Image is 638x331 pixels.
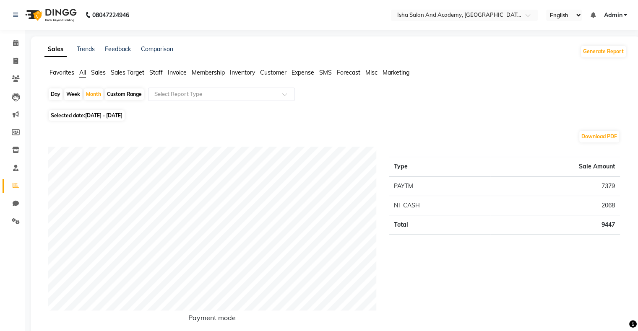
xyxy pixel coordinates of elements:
[79,69,86,76] span: All
[490,157,620,177] th: Sale Amount
[48,314,376,325] h6: Payment mode
[111,69,144,76] span: Sales Target
[579,131,619,142] button: Download PDF
[168,69,187,76] span: Invoice
[490,215,620,235] td: 9447
[141,45,173,53] a: Comparison
[389,157,490,177] th: Type
[490,176,620,196] td: 7379
[85,112,122,119] span: [DATE] - [DATE]
[383,69,409,76] span: Marketing
[91,69,106,76] span: Sales
[490,196,620,215] td: 2068
[365,69,378,76] span: Misc
[49,110,125,121] span: Selected date:
[389,196,490,215] td: NT CASH
[64,88,82,100] div: Week
[389,176,490,196] td: PAYTM
[105,45,131,53] a: Feedback
[49,69,74,76] span: Favorites
[389,215,490,235] td: Total
[292,69,314,76] span: Expense
[260,69,286,76] span: Customer
[581,46,626,57] button: Generate Report
[604,11,622,20] span: Admin
[84,88,103,100] div: Month
[21,3,79,27] img: logo
[192,69,225,76] span: Membership
[319,69,332,76] span: SMS
[149,69,163,76] span: Staff
[230,69,255,76] span: Inventory
[92,3,129,27] b: 08047224946
[337,69,360,76] span: Forecast
[77,45,95,53] a: Trends
[49,88,62,100] div: Day
[44,42,67,57] a: Sales
[105,88,144,100] div: Custom Range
